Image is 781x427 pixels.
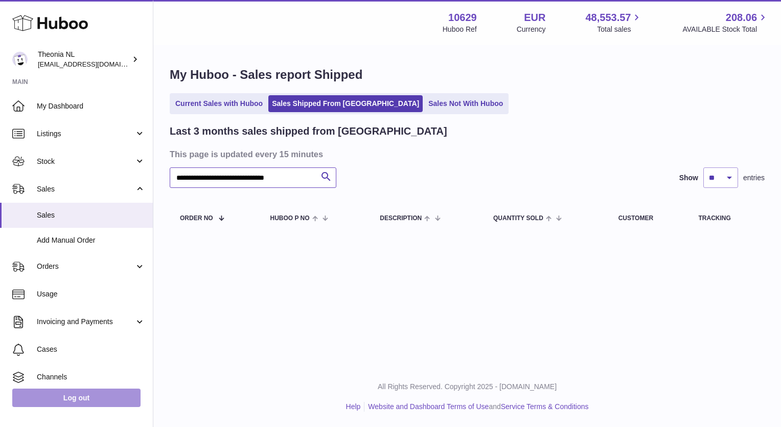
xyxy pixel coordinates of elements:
div: Theonia NL [38,50,130,69]
strong: 10629 [448,11,477,25]
a: Service Terms & Conditions [501,402,589,411]
span: Usage [37,289,145,299]
p: All Rights Reserved. Copyright 2025 - [DOMAIN_NAME] [162,382,773,392]
span: Listings [37,129,134,139]
span: [EMAIL_ADDRESS][DOMAIN_NAME] [38,60,150,68]
span: Quantity Sold [493,215,543,222]
span: 208.06 [726,11,757,25]
li: and [364,402,588,412]
span: AVAILABLE Stock Total [682,25,769,34]
span: Cases [37,345,145,354]
a: Current Sales with Huboo [172,95,266,112]
div: Customer [618,215,678,222]
a: Sales Not With Huboo [425,95,507,112]
span: Total sales [597,25,642,34]
label: Show [679,173,698,183]
span: Orders [37,262,134,271]
h3: This page is updated every 15 minutes [170,148,762,160]
span: Order No [180,215,213,222]
span: Invoicing and Payments [37,317,134,327]
span: entries [743,173,765,183]
a: 48,553.57 Total sales [585,11,642,34]
img: info@wholesomegoods.eu [12,52,28,67]
a: Help [346,402,361,411]
div: Huboo Ref [443,25,477,34]
strong: EUR [524,11,545,25]
div: Tracking [699,215,755,222]
a: Sales Shipped From [GEOGRAPHIC_DATA] [268,95,423,112]
a: Website and Dashboard Terms of Use [368,402,489,411]
span: 48,553.57 [585,11,631,25]
h2: Last 3 months sales shipped from [GEOGRAPHIC_DATA] [170,124,447,138]
a: Log out [12,389,141,407]
span: Description [380,215,422,222]
div: Currency [517,25,546,34]
span: Huboo P no [270,215,309,222]
span: Add Manual Order [37,236,145,245]
a: 208.06 AVAILABLE Stock Total [682,11,769,34]
span: Channels [37,372,145,382]
span: My Dashboard [37,101,145,111]
span: Sales [37,210,145,220]
h1: My Huboo - Sales report Shipped [170,67,765,83]
span: Stock [37,157,134,166]
span: Sales [37,184,134,194]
